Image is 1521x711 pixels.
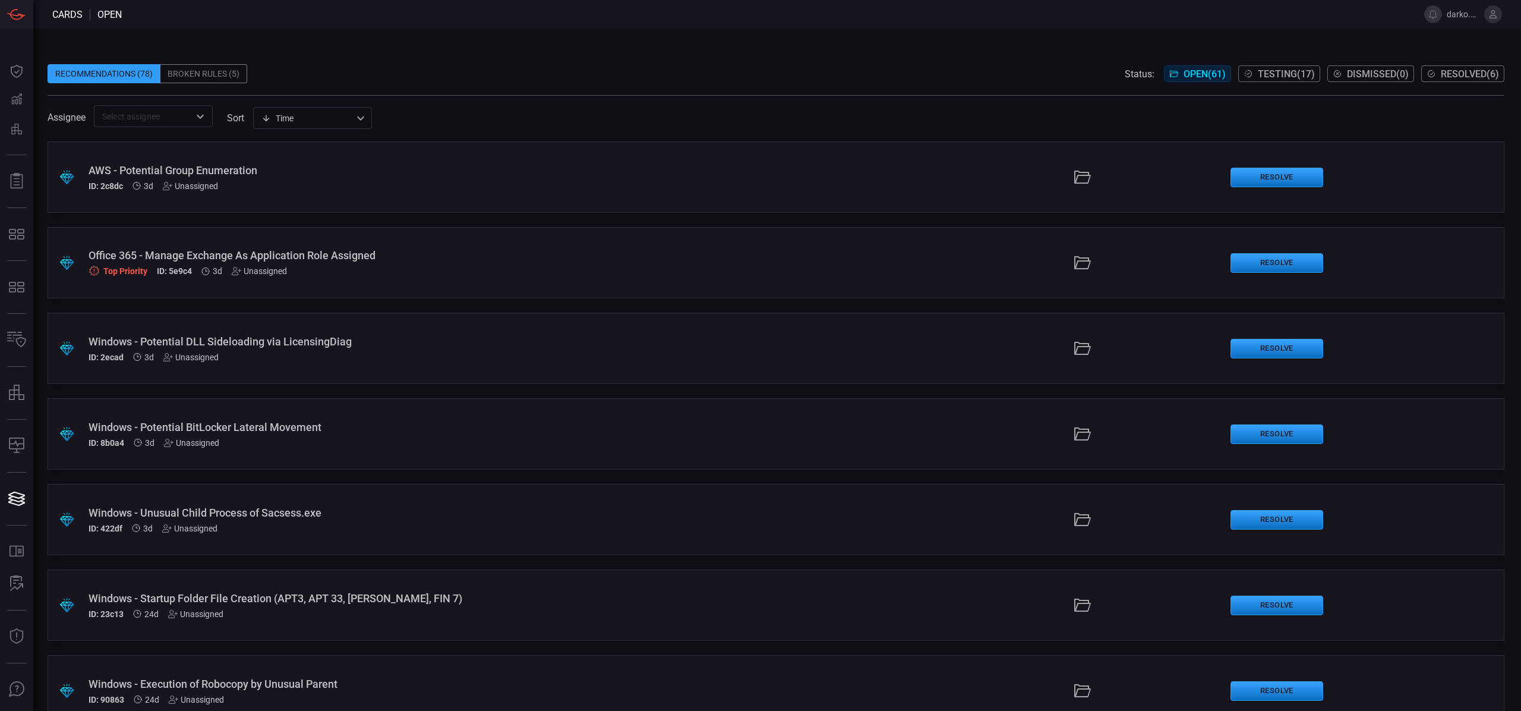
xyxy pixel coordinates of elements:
span: Cards [52,9,83,20]
h5: ID: 23c13 [89,609,124,619]
button: Dashboard [2,57,31,86]
button: Resolve [1230,681,1323,701]
div: Unassigned [163,181,218,191]
div: Unassigned [232,266,287,276]
button: Reports [2,167,31,196]
span: Assignee [48,112,86,123]
span: Dismissed ( 0 ) [1347,68,1409,80]
span: Resolved ( 6 ) [1441,68,1499,80]
div: Windows - Startup Folder File Creation (APT3, APT 33, Confucius, FIN 7) [89,592,656,605]
h5: ID: 2ecad [89,353,124,362]
button: Resolve [1230,510,1323,530]
button: Resolve [1230,596,1323,615]
button: Rule Catalog [2,537,31,566]
div: Windows - Potential DLL Sideloading via LicensingDiag [89,335,656,348]
span: Sep 14, 2025 12:15 PM [145,695,159,704]
button: Cards [2,485,31,513]
button: Dismissed(0) [1327,65,1414,82]
button: Ask Us A Question [2,675,31,704]
label: sort [227,112,244,124]
button: MITRE - Exposures [2,220,31,248]
button: Resolved(6) [1421,65,1504,82]
span: open [97,9,122,20]
button: Preventions [2,114,31,143]
span: Status: [1125,68,1154,80]
button: Inventory [2,326,31,354]
button: Open(61) [1164,65,1231,82]
input: Select assignee [97,109,190,124]
div: Unassigned [163,353,219,362]
span: Oct 05, 2025 3:18 PM [143,524,153,533]
div: Time [261,112,353,124]
span: Oct 05, 2025 3:18 PM [145,438,154,448]
span: darko.blagojevic [1447,10,1479,19]
h5: ID: 2c8dc [89,181,123,191]
div: Recommendations (78) [48,64,160,83]
button: Open [192,108,209,125]
button: assets [2,379,31,407]
span: Open ( 61 ) [1184,68,1226,80]
div: Broken Rules (5) [160,64,247,83]
div: Windows - Unusual Child Process of Sacsess.exe [89,506,656,519]
button: Resolve [1230,424,1323,444]
h5: ID: 90863 [89,695,124,704]
div: AWS - Potential Group Enumeration [89,164,656,177]
span: Sep 14, 2025 12:16 PM [144,609,159,619]
div: Office 365 - Manage Exchange As Application Role Assigned [89,249,656,262]
h5: ID: 8b0a4 [89,438,124,448]
span: Testing ( 17 ) [1258,68,1315,80]
div: Unassigned [168,609,223,619]
button: Threat Intelligence [2,622,31,651]
div: Windows - Execution of Robocopy by Unusual Parent [89,678,656,690]
button: MITRE - Detection Posture [2,273,31,301]
div: Unassigned [164,438,219,448]
button: Detections [2,86,31,114]
div: Unassigned [169,695,224,704]
div: Unassigned [162,524,217,533]
div: Windows - Potential BitLocker Lateral Movement [89,421,656,433]
div: Top Priority [89,265,147,276]
span: Oct 05, 2025 3:19 PM [144,181,153,191]
button: Resolve [1230,253,1323,273]
button: Testing(17) [1238,65,1320,82]
span: Oct 05, 2025 3:19 PM [213,266,222,276]
h5: ID: 5e9c4 [157,266,192,276]
button: Resolve [1230,339,1323,358]
button: Compliance Monitoring [2,432,31,460]
h5: ID: 422df [89,524,122,533]
span: Oct 05, 2025 3:19 PM [144,353,154,362]
button: Resolve [1230,168,1323,187]
button: ALERT ANALYSIS [2,570,31,598]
